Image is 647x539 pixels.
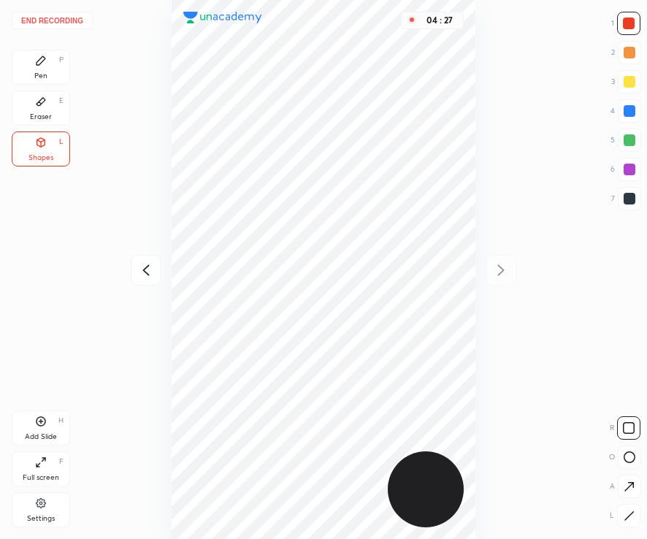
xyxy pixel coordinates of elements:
[610,416,640,440] div: R
[12,12,93,29] button: End recording
[611,12,640,35] div: 1
[59,97,64,104] div: E
[610,99,641,123] div: 4
[59,56,64,64] div: P
[611,41,641,64] div: 2
[23,474,59,481] div: Full screen
[25,433,57,440] div: Add Slide
[34,72,47,80] div: Pen
[58,417,64,424] div: H
[183,12,262,23] img: logo.38c385cc.svg
[422,15,457,26] div: 04 : 27
[610,129,641,152] div: 5
[27,515,55,522] div: Settings
[28,154,53,161] div: Shapes
[59,458,64,465] div: F
[30,113,52,121] div: Eraser
[610,475,641,498] div: A
[610,504,640,527] div: L
[611,70,641,93] div: 3
[611,187,641,210] div: 7
[59,138,64,145] div: L
[610,158,641,181] div: 6
[609,446,641,469] div: O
